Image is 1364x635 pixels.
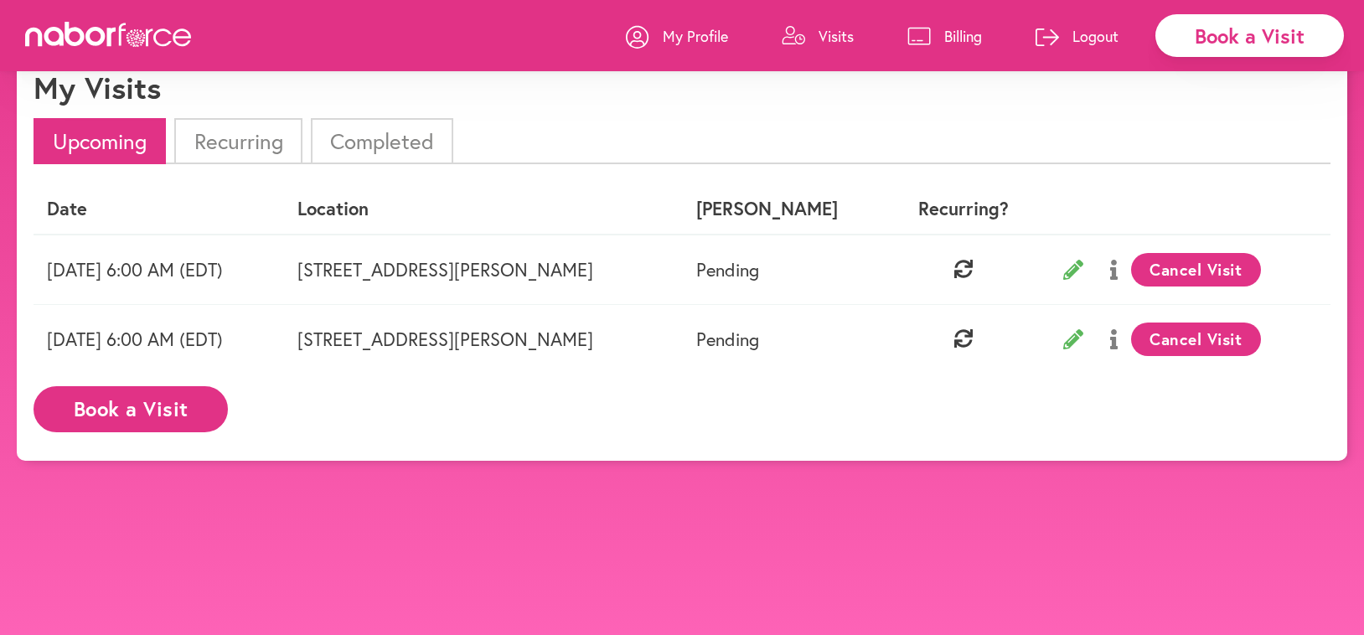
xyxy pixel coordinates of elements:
a: My Profile [626,11,728,61]
a: Book a Visit [34,399,228,415]
th: Recurring? [891,184,1036,234]
td: [STREET_ADDRESS][PERSON_NAME] [284,304,683,374]
td: [DATE] 6:00 AM (EDT) [34,235,284,305]
td: Pending [683,304,891,374]
a: Visits [782,11,854,61]
button: Book a Visit [34,386,228,432]
button: Cancel Visit [1131,253,1261,287]
div: Book a Visit [1155,14,1344,57]
th: [PERSON_NAME] [683,184,891,234]
td: [STREET_ADDRESS][PERSON_NAME] [284,235,683,305]
button: Cancel Visit [1131,323,1261,356]
li: Completed [311,118,453,164]
p: Logout [1072,26,1119,46]
p: Visits [819,26,854,46]
p: Billing [944,26,982,46]
a: Billing [907,11,982,61]
th: Date [34,184,284,234]
h1: My Visits [34,70,161,106]
li: Upcoming [34,118,166,164]
p: My Profile [663,26,728,46]
td: [DATE] 6:00 AM (EDT) [34,304,284,374]
td: Pending [683,235,891,305]
li: Recurring [174,118,302,164]
th: Location [284,184,683,234]
a: Logout [1036,11,1119,61]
